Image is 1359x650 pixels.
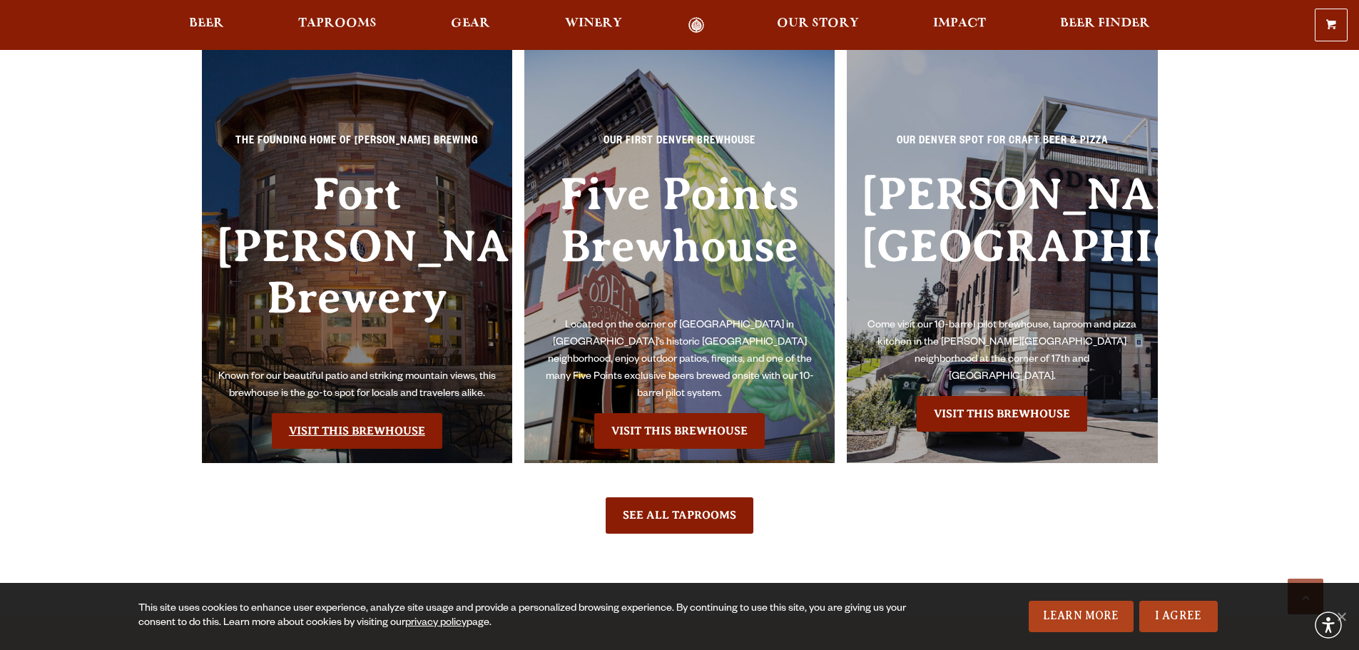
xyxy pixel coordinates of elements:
[1051,17,1159,34] a: Beer Finder
[442,17,499,34] a: Gear
[768,17,868,34] a: Our Story
[451,18,490,29] span: Gear
[539,168,821,318] h3: Five Points Brewhouse
[539,318,821,403] p: Located on the corner of [GEOGRAPHIC_DATA] in [GEOGRAPHIC_DATA]’s historic [GEOGRAPHIC_DATA] neig...
[298,18,377,29] span: Taprooms
[861,318,1144,386] p: Come visit our 10-barrel pilot brewhouse, taproom and pizza kitchen in the [PERSON_NAME][GEOGRAPH...
[272,413,442,449] a: Visit the Fort Collin's Brewery & Taproom
[189,18,224,29] span: Beer
[216,369,499,403] p: Known for our beautiful patio and striking mountain views, this brewhouse is the go-to spot for l...
[289,17,386,34] a: Taprooms
[405,618,467,629] a: privacy policy
[594,413,765,449] a: Visit the Five Points Brewhouse
[216,168,499,369] h3: Fort [PERSON_NAME] Brewery
[606,497,753,533] a: See All Taprooms
[933,18,986,29] span: Impact
[1060,18,1150,29] span: Beer Finder
[777,18,859,29] span: Our Story
[565,18,622,29] span: Winery
[138,602,911,631] div: This site uses cookies to enhance user experience, analyze site usage and provide a personalized ...
[924,17,995,34] a: Impact
[670,17,723,34] a: Odell Home
[861,168,1144,318] h3: [PERSON_NAME][GEOGRAPHIC_DATA]
[180,17,233,34] a: Beer
[556,17,631,34] a: Winery
[1139,601,1218,632] a: I Agree
[861,133,1144,159] p: Our Denver spot for craft beer & pizza
[539,133,821,159] p: Our First Denver Brewhouse
[1029,601,1134,632] a: Learn More
[216,133,499,159] p: The Founding Home of [PERSON_NAME] Brewing
[917,396,1087,432] a: Visit the Sloan’s Lake Brewhouse
[1288,579,1323,614] a: Scroll to top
